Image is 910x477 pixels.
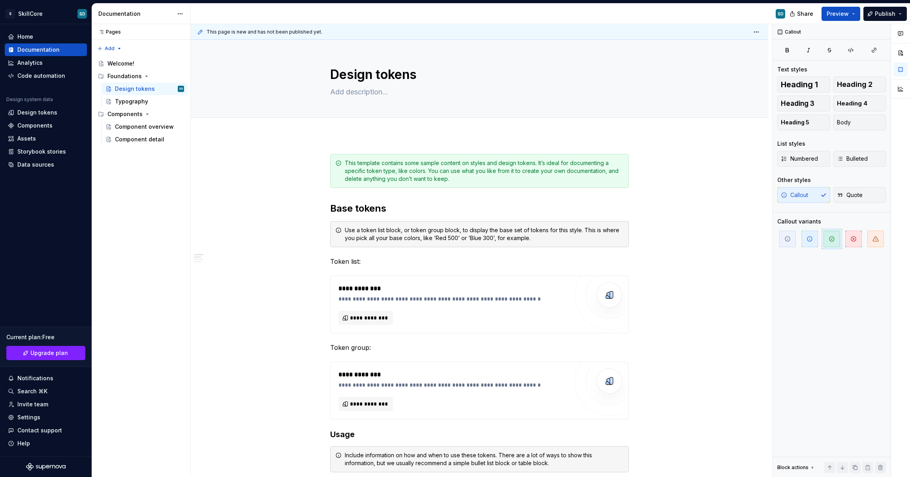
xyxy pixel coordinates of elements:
div: SD [79,11,85,17]
span: Publish [875,10,895,18]
div: Settings [17,413,40,421]
div: SkillCore [18,10,43,18]
div: Include information on how and when to use these tokens. There are a lot of ways to show this inf... [345,451,624,467]
button: Heading 5 [777,115,830,130]
a: Welcome! [95,57,187,70]
a: Home [5,30,87,43]
div: Block actions [777,462,816,473]
button: Add [95,43,124,54]
div: Text styles [777,66,807,73]
div: Components [95,108,187,120]
span: Heading 4 [837,100,867,107]
div: Components [17,122,53,130]
span: Heading 5 [781,118,809,126]
h2: Base tokens [330,202,629,215]
a: Typography [102,95,187,108]
span: Upgrade plan [30,349,68,357]
button: Notifications [5,372,87,385]
button: Heading 2 [833,77,886,92]
a: Invite team [5,398,87,411]
a: Documentation [5,43,87,56]
a: Design tokensSD [102,83,187,95]
div: Help [17,439,30,447]
div: Components [107,110,143,118]
a: Components [5,119,87,132]
div: Design tokens [17,109,57,116]
span: This page is new and has not been published yet. [207,29,322,35]
span: Heading 2 [837,81,872,88]
a: Design tokens [5,106,87,119]
div: Analytics [17,59,43,67]
span: Add [105,45,115,52]
div: Page tree [95,57,187,146]
button: Bulleted [833,151,886,167]
div: Data sources [17,161,54,169]
button: Quote [833,187,886,203]
a: Storybook stories [5,145,87,158]
button: Preview [822,7,860,21]
div: List styles [777,140,805,148]
a: Assets [5,132,87,145]
span: Share [797,10,813,18]
div: Assets [17,135,36,143]
div: SD [179,85,183,93]
span: Quote [837,191,863,199]
button: Help [5,437,87,450]
p: Token group: [330,343,629,352]
h3: Usage [330,429,629,440]
div: Component overview [115,123,174,131]
a: Code automation [5,69,87,82]
div: Use a token list block, or token group block, to display the base set of tokens for this style. T... [345,226,624,242]
span: Numbered [781,155,818,163]
a: Upgrade plan [6,346,85,360]
div: Typography [115,98,148,105]
div: Foundations [95,70,187,83]
button: Share [786,7,818,21]
div: Notifications [17,374,53,382]
div: Search ⌘K [17,387,47,395]
button: Heading 4 [833,96,886,111]
div: Storybook stories [17,148,66,156]
textarea: Design tokens [329,65,627,84]
div: Contact support [17,426,62,434]
div: Component detail [115,135,164,143]
button: Publish [863,7,907,21]
a: Settings [5,411,87,424]
div: S [6,9,15,19]
a: Data sources [5,158,87,171]
div: This template contains some sample content on styles and design tokens. It’s ideal for documentin... [345,159,624,183]
div: Code automation [17,72,65,80]
button: Contact support [5,424,87,437]
span: Heading 1 [781,81,818,88]
p: Token list: [330,257,629,266]
a: Component overview [102,120,187,133]
span: Preview [827,10,849,18]
span: Bulleted [837,155,868,163]
div: Home [17,33,33,41]
div: SD [778,11,784,17]
div: Design tokens [115,85,155,93]
div: Design system data [6,96,53,103]
div: Foundations [107,72,142,80]
span: Body [837,118,851,126]
button: Numbered [777,151,830,167]
a: Analytics [5,56,87,69]
div: Welcome! [107,60,134,68]
div: Callout variants [777,218,821,225]
button: SSkillCoreSD [2,5,90,22]
button: Heading 3 [777,96,830,111]
button: Heading 1 [777,77,830,92]
div: Invite team [17,400,48,408]
div: Pages [95,29,121,35]
div: Other styles [777,176,811,184]
div: Current plan : Free [6,333,85,341]
button: Body [833,115,886,130]
svg: Supernova Logo [26,463,66,471]
button: Search ⌘K [5,385,87,398]
a: Component detail [102,133,187,146]
div: Documentation [98,10,173,18]
span: Heading 3 [781,100,814,107]
div: Documentation [17,46,60,54]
